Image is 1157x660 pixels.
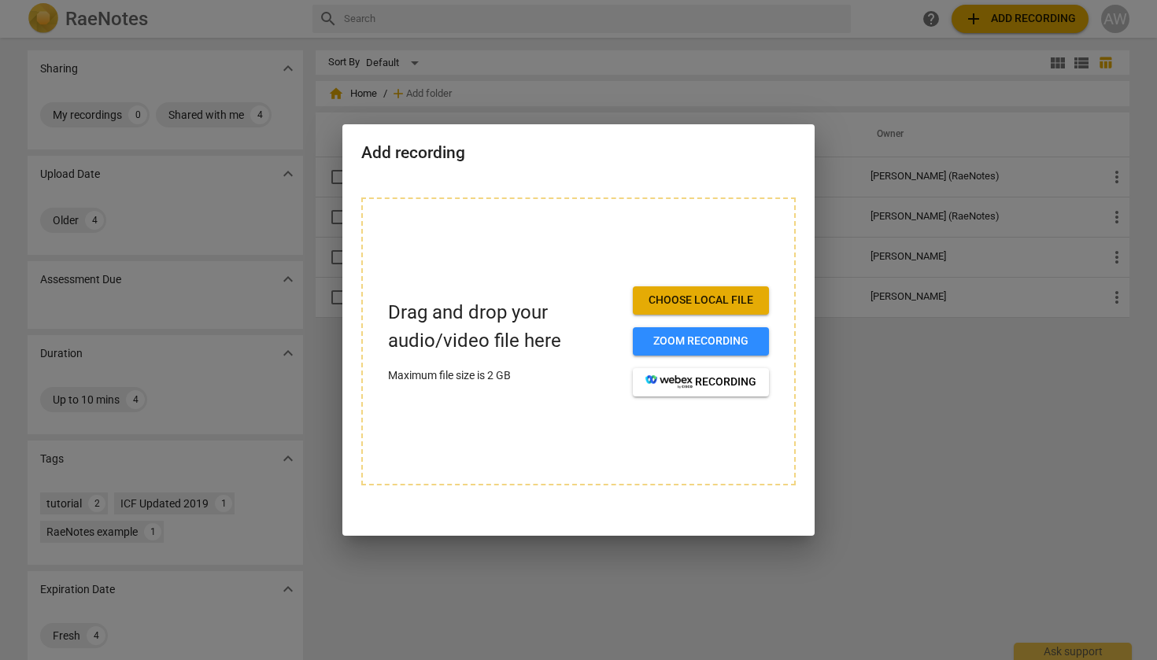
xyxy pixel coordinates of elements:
[388,299,620,354] p: Drag and drop your audio/video file here
[645,293,756,308] span: Choose local file
[645,374,756,390] span: recording
[388,367,620,384] p: Maximum file size is 2 GB
[361,143,796,163] h2: Add recording
[645,334,756,349] span: Zoom recording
